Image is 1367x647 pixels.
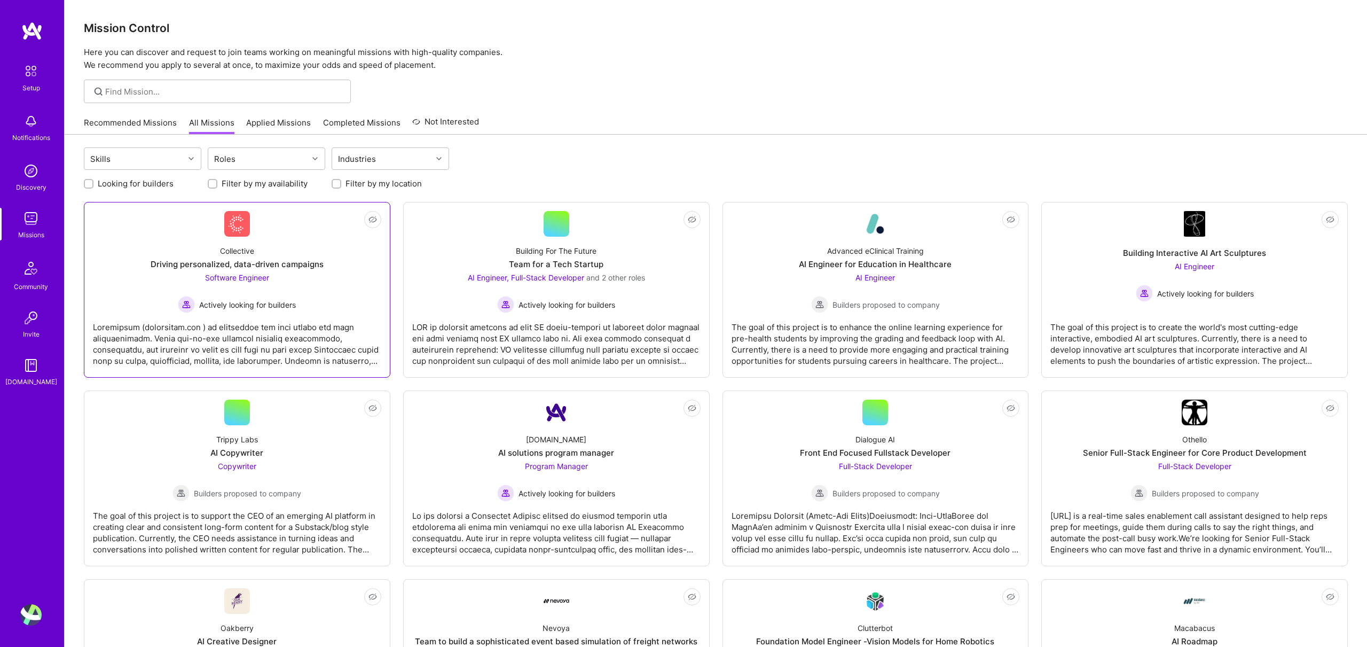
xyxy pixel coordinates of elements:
[368,593,377,601] i: icon EyeClosed
[98,178,174,189] label: Looking for builders
[88,151,113,167] div: Skills
[497,296,514,313] img: Actively looking for builders
[1326,215,1334,224] i: icon EyeClosed
[22,82,40,93] div: Setup
[1136,285,1153,302] img: Actively looking for builders
[415,636,697,647] div: Team to build a sophisticated event based simulation of freight networks
[832,488,940,499] span: Builders proposed to company
[335,151,379,167] div: Industries
[1007,593,1015,601] i: icon EyeClosed
[172,485,190,502] img: Builders proposed to company
[1050,313,1339,367] div: The goal of this project is to create the world's most cutting-edge interactive, embodied AI art ...
[1130,485,1148,502] img: Builders proposed to company
[1158,462,1231,471] span: Full-Stack Developer
[5,376,57,387] div: [DOMAIN_NAME]
[862,211,888,237] img: Company Logo
[20,60,42,82] img: setup
[224,211,250,237] img: Company Logo
[732,313,1020,367] div: The goal of this project is to enhance the online learning experience for pre-health students by ...
[84,46,1348,72] p: Here you can discover and request to join teams working on meaningful missions with high-quality ...
[21,21,43,41] img: logo
[368,215,377,224] i: icon EyeClosed
[832,299,940,310] span: Builders proposed to company
[84,21,1348,35] h3: Mission Control
[16,182,46,193] div: Discovery
[84,117,177,135] a: Recommended Missions
[1123,247,1266,259] div: Building Interactive AI Art Sculptures
[518,299,615,310] span: Actively looking for builders
[194,488,301,499] span: Builders proposed to company
[220,245,254,256] div: Collective
[855,273,895,282] span: AI Engineer
[732,400,1020,557] a: Dialogue AIFront End Focused Fullstack DeveloperFull-Stack Developer Builders proposed to company...
[222,178,308,189] label: Filter by my availability
[1007,404,1015,412] i: icon EyeClosed
[368,404,377,412] i: icon EyeClosed
[93,313,381,367] div: Loremipsum (dolorsitam.con ) ad elitseddoe tem inci utlabo etd magn aliquaenimadm. Venia qui-no-e...
[858,622,893,634] div: Clutterbot
[199,299,296,310] span: Actively looking for builders
[799,259,952,270] div: AI Engineer for Education in Healthcare
[756,636,994,647] div: Foundation Model Engineer -Vision Models for Home Robotics
[732,211,1020,369] a: Company LogoAdvanced eClinical TrainingAI Engineer for Education in HealthcareAI Engineer Builder...
[586,273,645,282] span: and 2 other roles
[20,355,42,376] img: guide book
[216,434,258,445] div: Trippy Labs
[20,307,42,329] img: Invite
[412,502,701,555] div: Lo ips dolorsi a Consectet Adipisc elitsed do eiusmod temporin utla etdolorema ali enima min veni...
[412,211,701,369] a: Building For The FutureTeam for a Tech StartupAI Engineer, Full-Stack Developer and 2 other roles...
[205,273,269,282] span: Software Engineer
[436,156,442,161] i: icon Chevron
[1182,434,1207,445] div: Othello
[544,400,569,425] img: Company Logo
[18,229,44,240] div: Missions
[210,447,263,458] div: AI Copywriter
[151,259,324,270] div: Driving personalized, data-driven campaigns
[18,255,44,281] img: Community
[92,85,105,98] i: icon SearchGrey
[18,604,44,626] a: User Avatar
[93,211,381,369] a: Company LogoCollectiveDriving personalized, data-driven campaignsSoftware Engineer Actively looki...
[224,588,250,614] img: Company Logo
[688,215,696,224] i: icon EyeClosed
[518,488,615,499] span: Actively looking for builders
[468,273,584,282] span: AI Engineer, Full-Stack Developer
[221,622,254,634] div: Oakberry
[1050,400,1339,557] a: Company LogoOthelloSenior Full-Stack Engineer for Core Product DevelopmentFull-Stack Developer Bu...
[1050,502,1339,555] div: [URL] is a real-time sales enablement call assistant designed to help reps prep for meetings, gui...
[544,599,569,603] img: Company Logo
[1326,404,1334,412] i: icon EyeClosed
[1184,211,1205,237] img: Company Logo
[827,245,924,256] div: Advanced eClinical Training
[20,208,42,229] img: teamwork
[1326,593,1334,601] i: icon EyeClosed
[525,462,588,471] span: Program Manager
[688,404,696,412] i: icon EyeClosed
[345,178,422,189] label: Filter by my location
[93,502,381,555] div: The goal of this project is to support the CEO of an emerging AI platform in creating clear and c...
[811,485,828,502] img: Builders proposed to company
[1050,211,1339,369] a: Company LogoBuilding Interactive AI Art SculpturesAI Engineer Actively looking for buildersActive...
[526,434,586,445] div: [DOMAIN_NAME]
[197,636,277,647] div: AI Creative Designer
[543,622,570,634] div: Nevoya
[412,115,479,135] a: Not Interested
[811,296,828,313] img: Builders proposed to company
[178,296,195,313] img: Actively looking for builders
[312,156,318,161] i: icon Chevron
[1157,288,1254,299] span: Actively looking for builders
[93,400,381,557] a: Trippy LabsAI CopywriterCopywriter Builders proposed to companyBuilders proposed to companyThe go...
[105,86,343,97] input: Find Mission...
[188,156,194,161] i: icon Chevron
[1174,622,1215,634] div: Macabacus
[12,132,50,143] div: Notifications
[1152,488,1259,499] span: Builders proposed to company
[412,400,701,557] a: Company Logo[DOMAIN_NAME]AI solutions program managerProgram Manager Actively looking for builder...
[1083,447,1307,458] div: Senior Full-Stack Engineer for Core Product Development
[218,462,256,471] span: Copywriter
[1175,262,1214,271] span: AI Engineer
[1182,588,1207,614] img: Company Logo
[323,117,400,135] a: Completed Missions
[20,160,42,182] img: discovery
[800,447,950,458] div: Front End Focused Fullstack Developer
